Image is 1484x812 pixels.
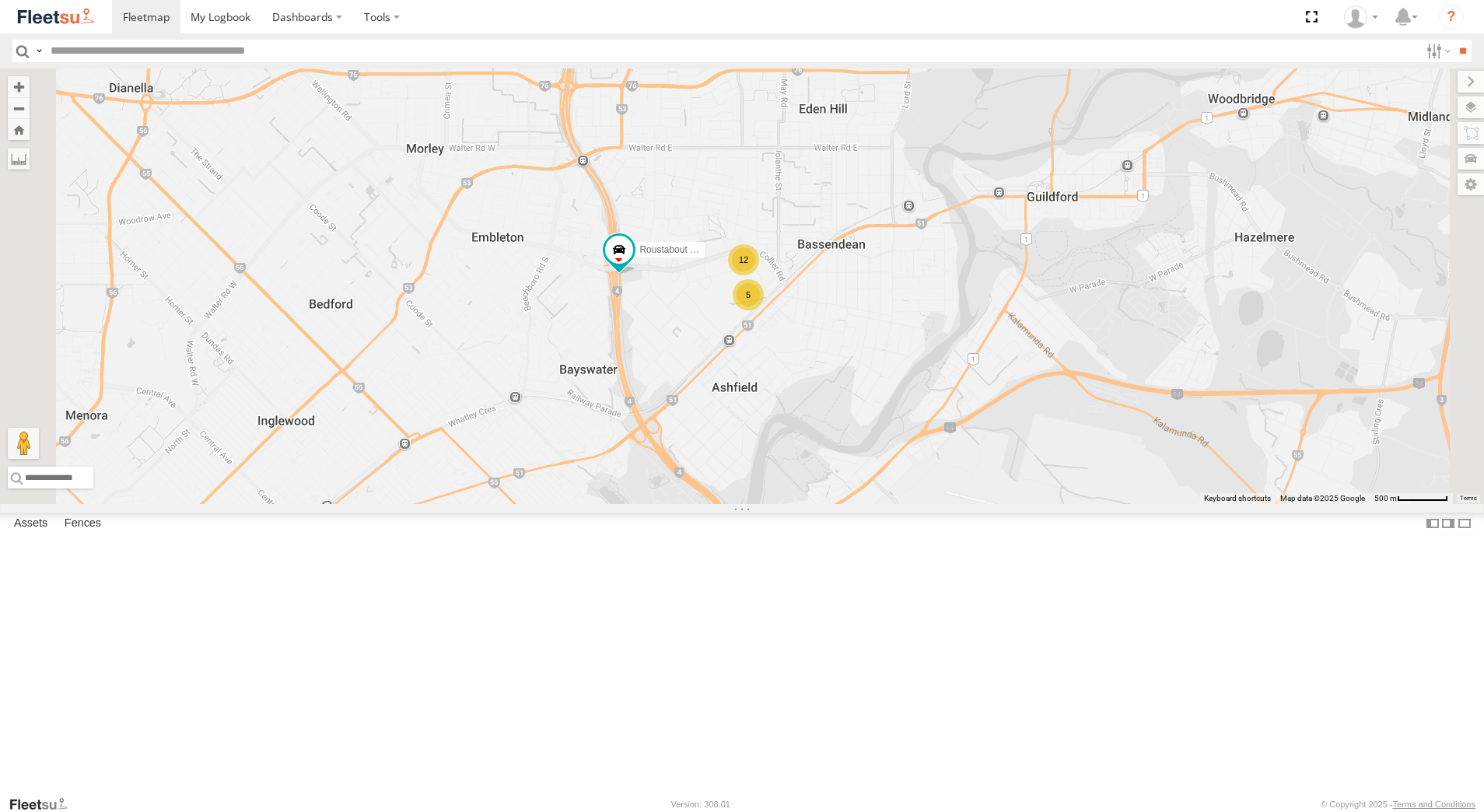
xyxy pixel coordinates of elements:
[733,279,764,310] div: 5
[8,148,30,170] label: Measure
[1280,494,1365,502] span: Map data ©2025 Google
[57,513,109,534] label: Fences
[33,40,45,62] label: Search Query
[8,76,30,97] button: Zoom in
[1440,513,1456,535] label: Dock Summary Table to the Right
[1461,495,1477,502] a: Terms (opens in new tab)
[1339,5,1384,29] div: TheMaker Systems
[1439,5,1464,30] i: ?
[1458,173,1484,195] label: Map Settings
[1420,40,1454,62] label: Search Filter Options
[16,6,96,27] img: fleetsu-logo-horizontal.svg
[8,428,39,459] button: Drag Pegman onto the map to open Street View
[8,97,30,119] button: Zoom out
[728,244,759,275] div: 12
[1457,513,1472,535] label: Hide Summary Table
[1425,513,1440,535] label: Dock Summary Table to the Left
[6,513,55,534] label: Assets
[671,800,730,809] div: Version: 308.01
[8,119,30,140] button: Zoom Home
[1374,494,1397,502] span: 500 m
[1321,800,1475,809] div: © Copyright 2025 -
[639,244,731,255] span: Roustabout - 1IKE578
[1393,800,1475,809] a: Terms and Conditions
[1204,493,1271,504] button: Keyboard shortcuts
[9,796,80,812] a: Visit our Website
[1370,493,1453,504] button: Map scale: 500 m per 62 pixels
